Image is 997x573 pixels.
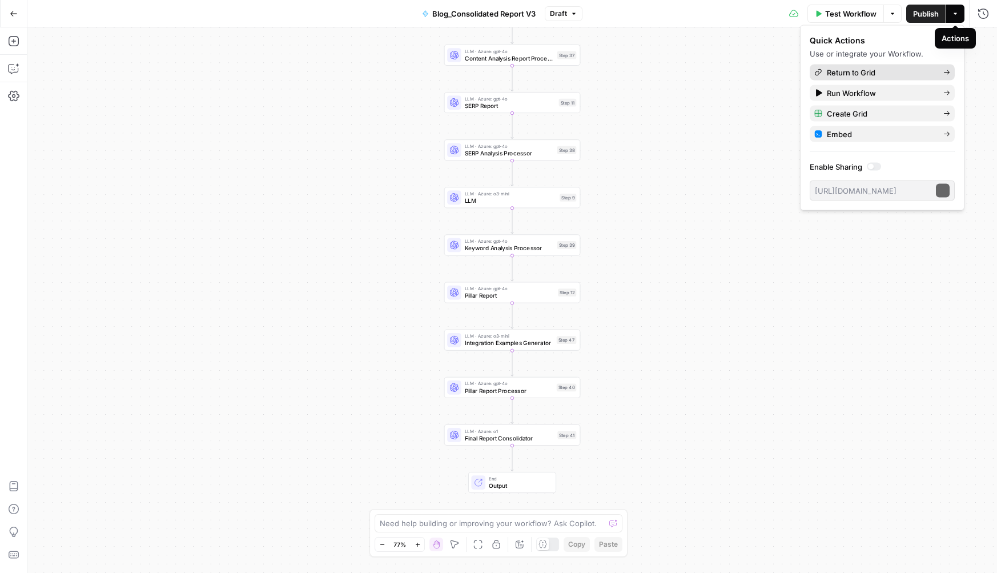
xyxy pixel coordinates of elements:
span: LLM · Azure: gpt-4o [465,95,556,102]
label: Enable Sharing [810,161,955,173]
button: Paste [594,537,622,552]
div: LLM · Azure: gpt-4oPillar Report ProcessorStep 40 [444,377,581,398]
span: LLM [465,197,556,205]
div: Step 38 [557,146,577,154]
button: Publish [906,5,946,23]
g: Edge from step_11 to step_38 [511,113,514,139]
div: LLM · Azure: o1Final Report ConsolidatorStep 41 [444,424,581,446]
span: Publish [913,8,939,19]
button: Test Workflow [807,5,883,23]
span: LLM · Azure: o1 [465,427,554,434]
div: LLM · Azure: o3-miniLLMStep 9 [444,187,581,208]
div: Step 37 [557,51,577,59]
span: Keyword Analysis Processor [465,244,553,253]
span: LLM · Azure: gpt-4o [465,47,553,54]
div: Step 47 [557,336,577,344]
div: LLM · Azure: gpt-4oPillar ReportStep 12 [444,282,581,303]
button: Copy [564,537,590,552]
div: Step 11 [559,99,577,107]
g: Edge from start to step_37 [511,18,514,44]
div: LLM · Azure: o3-miniIntegration Examples GeneratorStep 47 [444,330,581,351]
span: Final Report Consolidator [465,434,554,442]
span: SERP Report [465,101,556,110]
span: Blog_Consolidated Report V3 [432,8,536,19]
span: Run Workflow [827,87,934,99]
span: Pillar Report [465,291,554,300]
div: Step 39 [557,241,577,249]
div: Step 40 [557,383,577,391]
span: LLM · Azure: gpt-4o [465,143,553,150]
div: Quick Actions [810,35,955,46]
span: End [489,475,549,482]
span: Test Workflow [825,8,877,19]
span: Pillar Report Processor [465,386,553,395]
button: Blog_Consolidated Report V3 [415,5,542,23]
g: Edge from step_38 to step_9 [511,161,514,186]
button: Draft [545,6,582,21]
span: Use or integrate your Workflow. [810,49,923,58]
span: Copy [568,539,585,550]
span: Create Grid [827,108,934,119]
div: Step 9 [560,194,576,202]
span: LLM · Azure: gpt-4o [465,285,554,292]
span: LLM · Azure: gpt-4o [465,238,553,245]
span: Integration Examples Generator [465,339,553,347]
span: LLM · Azure: gpt-4o [465,380,553,387]
span: SERP Analysis Processor [465,149,553,157]
g: Edge from step_47 to step_40 [511,351,514,376]
div: LLM · Azure: gpt-4oContent Analysis Report ProcessorStep 37 [444,45,581,66]
span: 77% [393,540,406,549]
g: Edge from step_39 to step_12 [511,255,514,281]
div: LLM · Azure: gpt-4oSERP ReportStep 11 [444,92,581,113]
span: LLM · Azure: o3-mini [465,332,553,339]
div: LLM · Azure: gpt-4oKeyword Analysis ProcessorStep 39 [444,234,581,255]
div: Step 12 [558,288,576,296]
g: Edge from step_40 to step_41 [511,398,514,424]
span: LLM · Azure: o3-mini [465,190,556,197]
g: Edge from step_12 to step_47 [511,303,514,329]
span: Paste [599,539,618,550]
g: Edge from step_37 to step_11 [511,66,514,91]
div: Step 41 [557,431,576,439]
span: Return to Grid [827,67,934,78]
g: Edge from step_41 to end [511,446,514,471]
div: EndOutput [444,472,581,493]
span: Embed [827,129,934,140]
div: LLM · Azure: gpt-4oSERP Analysis ProcessorStep 38 [444,139,581,161]
g: Edge from step_9 to step_39 [511,208,514,234]
span: Draft [550,9,567,19]
span: Output [489,481,549,490]
span: Content Analysis Report Processor [465,54,553,62]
